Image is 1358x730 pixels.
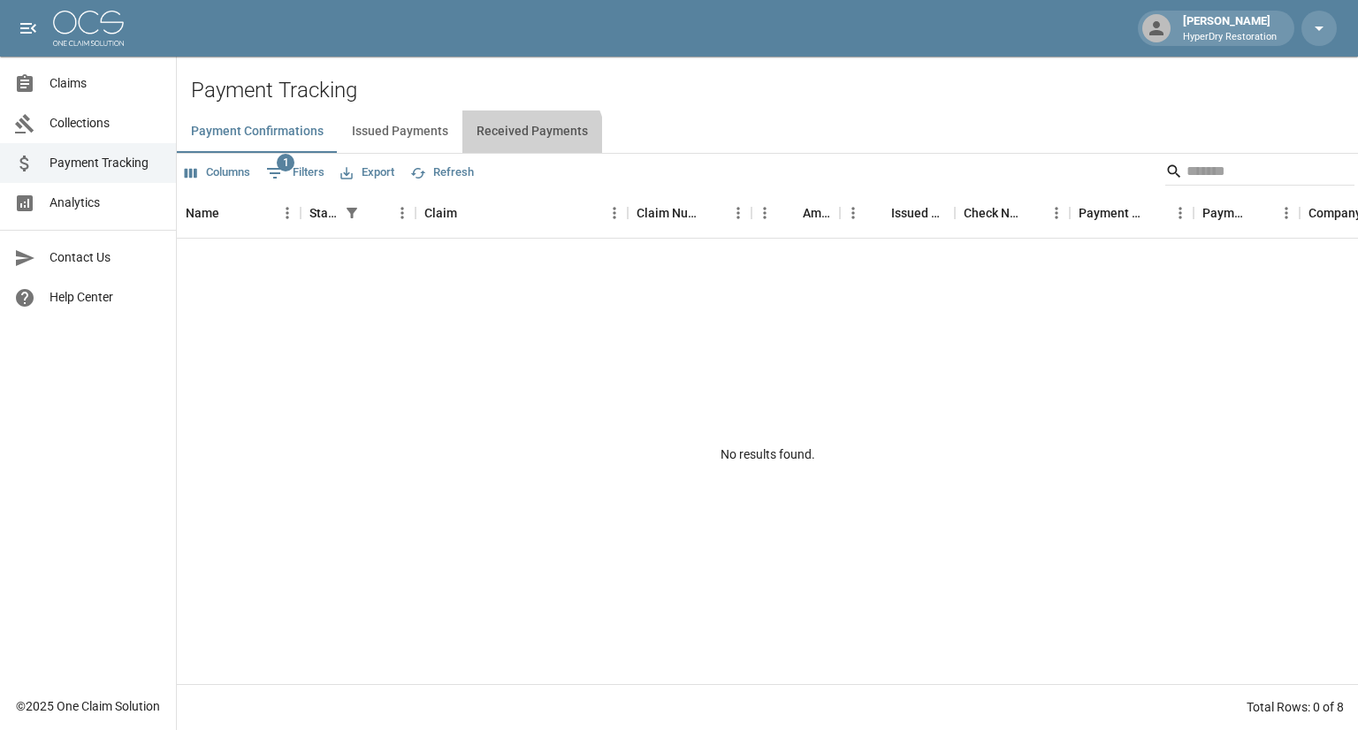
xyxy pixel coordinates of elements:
[1176,12,1284,44] div: [PERSON_NAME]
[277,154,294,171] span: 1
[191,78,1358,103] h2: Payment Tracking
[1273,200,1300,226] button: Menu
[338,110,462,153] button: Issued Payments
[1018,201,1043,225] button: Sort
[1070,188,1194,238] div: Payment Method
[1248,201,1273,225] button: Sort
[180,159,255,186] button: Select columns
[16,697,160,715] div: © 2025 One Claim Solution
[416,188,628,238] div: Claim
[406,159,478,186] button: Refresh
[751,200,778,226] button: Menu
[955,188,1070,238] div: Check Number
[424,188,457,238] div: Claim
[457,201,482,225] button: Sort
[177,239,1358,671] div: No results found.
[186,188,219,238] div: Name
[309,188,339,238] div: Status
[11,11,46,46] button: open drawer
[177,188,301,238] div: Name
[50,194,162,212] span: Analytics
[1043,200,1070,226] button: Menu
[50,114,162,133] span: Collections
[1142,201,1167,225] button: Sort
[725,200,751,226] button: Menu
[339,201,364,225] div: 1 active filter
[301,188,416,238] div: Status
[1183,30,1277,45] p: HyperDry Restoration
[274,200,301,226] button: Menu
[628,188,751,238] div: Claim Number
[778,201,803,225] button: Sort
[1247,698,1344,716] div: Total Rows: 0 of 8
[50,288,162,307] span: Help Center
[219,201,244,225] button: Sort
[262,159,329,187] button: Show filters
[751,188,840,238] div: Amount
[50,74,162,93] span: Claims
[637,188,700,238] div: Claim Number
[964,188,1018,238] div: Check Number
[1079,188,1142,238] div: Payment Method
[50,248,162,267] span: Contact Us
[177,110,1358,153] div: dynamic tabs
[700,201,725,225] button: Sort
[462,110,602,153] button: Received Payments
[336,159,399,186] button: Export
[1202,188,1248,238] div: Payment Type
[364,201,389,225] button: Sort
[866,201,891,225] button: Sort
[53,11,124,46] img: ocs-logo-white-transparent.png
[891,188,946,238] div: Issued Date
[339,201,364,225] button: Show filters
[601,200,628,226] button: Menu
[389,200,416,226] button: Menu
[1194,188,1300,238] div: Payment Type
[840,188,955,238] div: Issued Date
[177,110,338,153] button: Payment Confirmations
[803,188,831,238] div: Amount
[1167,200,1194,226] button: Menu
[1165,157,1354,189] div: Search
[50,154,162,172] span: Payment Tracking
[840,200,866,226] button: Menu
